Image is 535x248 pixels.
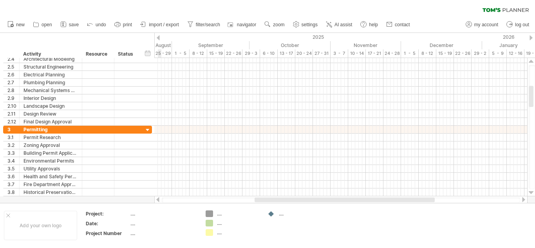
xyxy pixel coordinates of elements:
[185,20,222,30] a: filter/search
[348,49,366,58] div: 10 - 14
[249,41,331,49] div: October 2025
[217,220,260,226] div: ....
[130,230,196,237] div: ....
[190,49,207,58] div: 8 - 12
[7,165,19,172] div: 3.5
[383,49,401,58] div: 24 - 28
[217,229,260,236] div: ....
[262,20,287,30] a: zoom
[7,63,19,71] div: 2.5
[23,79,78,86] div: Plumbing Planning
[331,41,401,49] div: November 2025
[23,165,78,172] div: Utility Approvals
[23,126,78,133] div: Permitting
[58,20,81,30] a: save
[504,20,531,30] a: log out
[358,20,380,30] a: help
[454,49,472,58] div: 22 - 26
[334,22,352,27] span: AI assist
[384,20,412,30] a: contact
[278,49,295,58] div: 13 - 17
[7,118,19,125] div: 2.12
[7,157,19,165] div: 3.4
[291,20,320,30] a: settings
[23,173,78,180] div: Health and Safety Permits
[7,71,19,78] div: 2.6
[69,22,79,27] span: save
[260,49,278,58] div: 6 - 10
[273,22,284,27] span: zoom
[86,220,129,227] div: Date:
[23,50,78,58] div: Activity
[225,49,242,58] div: 22 - 26
[464,20,501,30] a: my account
[23,110,78,118] div: Design Review
[23,134,78,141] div: Permit Research
[23,141,78,149] div: Zoning Approval
[130,210,196,217] div: ....
[369,22,378,27] span: help
[515,22,529,27] span: log out
[23,87,78,94] div: Mechanical Systems Design
[7,173,19,180] div: 3.6
[295,49,313,58] div: 20 - 24
[242,49,260,58] div: 29 - 3
[196,22,220,27] span: filter/search
[7,188,19,196] div: 3.8
[16,22,25,27] span: new
[436,49,454,58] div: 15 - 19
[123,22,132,27] span: print
[86,50,110,58] div: Resource
[149,22,179,27] span: import / export
[112,20,134,30] a: print
[7,87,19,94] div: 2.8
[366,49,383,58] div: 17 - 21
[226,20,258,30] a: navigator
[472,49,489,58] div: 29 - 2
[217,210,260,217] div: ....
[172,49,190,58] div: 1 - 5
[23,118,78,125] div: Final Design Approval
[401,41,482,49] div: December 2025
[474,22,498,27] span: my account
[507,49,524,58] div: 12 - 16
[85,20,108,30] a: undo
[331,49,348,58] div: 3 - 7
[23,71,78,78] div: Electrical Planning
[86,230,129,237] div: Project Number
[7,94,19,102] div: 2.9
[7,126,19,133] div: 3
[23,94,78,102] div: Interior Design
[23,157,78,165] div: Environmental Permits
[23,149,78,157] div: Building Permit Application
[23,181,78,188] div: Fire Department Approval
[7,102,19,110] div: 2.10
[154,49,172,58] div: 25 - 29
[419,49,436,58] div: 8 - 12
[302,22,318,27] span: settings
[5,20,27,30] a: new
[130,220,196,227] div: ....
[489,49,507,58] div: 5 - 9
[279,210,322,217] div: ....
[7,141,19,149] div: 3.2
[7,134,19,141] div: 3.1
[7,79,19,86] div: 2.7
[313,49,331,58] div: 27 - 31
[23,102,78,110] div: Landscape Design
[42,22,52,27] span: open
[23,55,78,63] div: Architectural Modeling
[7,149,19,157] div: 3.3
[23,188,78,196] div: Historical Preservation Approval
[96,22,106,27] span: undo
[7,181,19,188] div: 3.7
[138,20,181,30] a: import / export
[86,210,129,217] div: Project:
[7,55,19,63] div: 2.4
[7,110,19,118] div: 2.11
[401,49,419,58] div: 1 - 5
[31,20,54,30] a: open
[172,41,249,49] div: September 2025
[23,63,78,71] div: Structural Engineering
[324,20,354,30] a: AI assist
